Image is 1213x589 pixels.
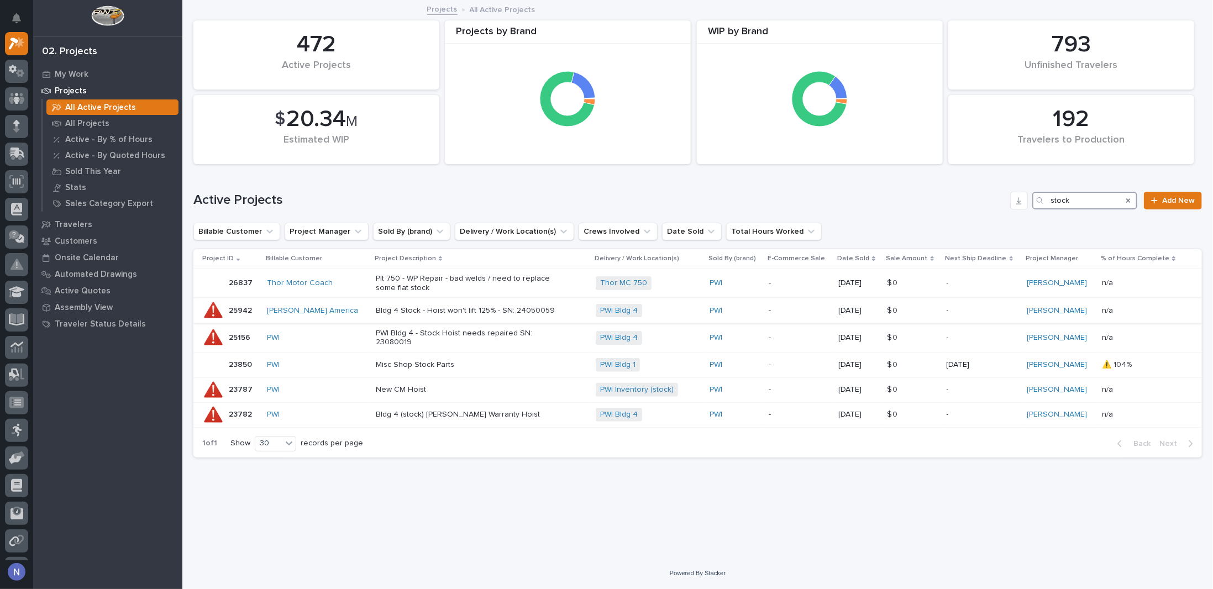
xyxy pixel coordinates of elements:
[346,114,358,129] span: M
[33,299,182,315] a: Assembly View
[455,223,574,240] button: Delivery / Work Location(s)
[43,99,182,115] a: All Active Projects
[947,360,1018,370] p: [DATE]
[65,167,121,177] p: Sold This Year
[1026,253,1079,265] p: Project Manager
[65,119,109,129] p: All Projects
[55,86,87,96] p: Projects
[267,278,333,288] a: Thor Motor Coach
[267,360,280,370] a: PWI
[838,360,878,370] p: [DATE]
[43,148,182,163] a: Active - By Quoted Hours
[193,402,1202,427] tr: 2378223782 PWI Bldg 4 (stock) [PERSON_NAME] Warranty HoistPWI Bldg 4 PWI -[DATE]$ 0$ 0 -[PERSON_N...
[193,323,1202,353] tr: 2515625156 PWI PWI Bldg 4 - Stock Hoist needs repaired SN: 23080019PWI Bldg 4 PWI -[DATE]$ 0$ 0 -...
[267,385,280,395] a: PWI
[1027,306,1088,315] a: [PERSON_NAME]
[275,109,286,130] span: $
[1102,331,1115,343] p: n/a
[710,410,723,419] a: PWI
[838,385,878,395] p: [DATE]
[600,410,638,419] a: PWI Bldg 4
[838,333,878,343] p: [DATE]
[946,253,1007,265] p: Next Ship Deadline
[267,410,280,419] a: PWI
[710,306,723,315] a: PWI
[470,3,535,15] p: All Active Projects
[193,192,1006,208] h1: Active Projects
[91,6,124,26] img: Workspace Logo
[769,385,829,395] p: -
[726,223,822,240] button: Total Hours Worked
[967,60,1175,83] div: Unfinished Travelers
[886,253,928,265] p: Sale Amount
[947,385,1018,395] p: -
[967,31,1175,59] div: 793
[43,164,182,179] a: Sold This Year
[373,223,450,240] button: Sold By (brand)
[837,253,869,265] p: Date Sold
[375,253,436,265] p: Project Description
[376,360,569,370] p: Misc Shop Stock Parts
[1101,253,1169,265] p: % of Hours Complete
[662,223,722,240] button: Date Sold
[33,82,182,99] a: Projects
[229,408,254,419] p: 23782
[5,7,28,30] button: Notifications
[1032,192,1137,209] input: Search
[65,151,165,161] p: Active - By Quoted Hours
[1027,360,1088,370] a: [PERSON_NAME]
[65,183,86,193] p: Stats
[947,410,1018,419] p: -
[1027,333,1088,343] a: [PERSON_NAME]
[1109,439,1155,449] button: Back
[445,26,691,44] div: Projects by Brand
[1027,278,1088,288] a: [PERSON_NAME]
[1127,439,1151,449] span: Back
[55,253,119,263] p: Onsite Calendar
[285,223,369,240] button: Project Manager
[427,2,458,15] a: Projects
[768,253,825,265] p: E-Commerce Sale
[193,430,226,457] p: 1 of 1
[888,383,900,395] p: $ 0
[65,103,136,113] p: All Active Projects
[947,306,1018,315] p: -
[888,304,900,315] p: $ 0
[230,439,250,448] p: Show
[710,360,723,370] a: PWI
[600,306,638,315] a: PWI Bldg 4
[967,106,1175,133] div: 192
[888,408,900,419] p: $ 0
[838,306,878,315] p: [DATE]
[229,304,254,315] p: 25942
[229,276,255,288] p: 26837
[212,134,421,157] div: Estimated WIP
[376,410,569,419] p: Bldg 4 (stock) [PERSON_NAME] Warranty Hoist
[600,278,647,288] a: Thor MC 750
[1102,358,1134,370] p: ⚠️ 104%
[193,223,280,240] button: Billable Customer
[33,66,182,82] a: My Work
[600,385,674,395] a: PWI Inventory (stock)
[14,13,28,31] div: Notifications
[769,306,829,315] p: -
[65,199,153,209] p: Sales Category Export
[33,282,182,299] a: Active Quotes
[43,180,182,195] a: Stats
[595,253,679,265] p: Delivery / Work Location(s)
[267,333,280,343] a: PWI
[193,353,1202,377] tr: 2385023850 PWI Misc Shop Stock PartsPWI Bldg 1 PWI -[DATE]$ 0$ 0 [DATE][PERSON_NAME] ⚠️ 104%⚠️ 104%
[600,333,638,343] a: PWI Bldg 4
[55,70,88,80] p: My Work
[267,306,358,315] a: [PERSON_NAME] America
[838,410,878,419] p: [DATE]
[710,385,723,395] a: PWI
[600,360,636,370] a: PWI Bldg 1
[888,276,900,288] p: $ 0
[1027,410,1088,419] a: [PERSON_NAME]
[202,253,234,265] p: Project ID
[55,236,97,246] p: Customers
[43,115,182,131] a: All Projects
[1102,408,1115,419] p: n/a
[55,319,146,329] p: Traveler Status Details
